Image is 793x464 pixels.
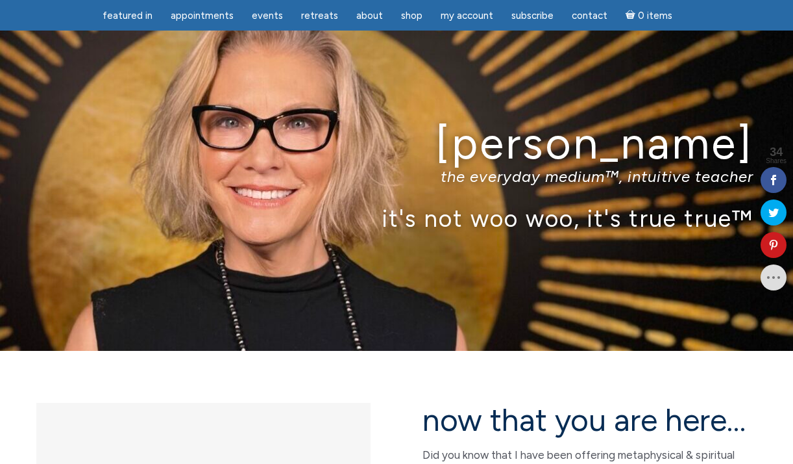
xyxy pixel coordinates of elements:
[163,3,241,29] a: Appointments
[348,3,391,29] a: About
[564,3,615,29] a: Contact
[441,10,493,21] span: My Account
[252,10,283,21] span: Events
[626,10,638,21] i: Cart
[422,403,757,437] h2: now that you are here…
[618,2,680,29] a: Cart0 items
[433,3,501,29] a: My Account
[171,10,234,21] span: Appointments
[95,3,160,29] a: featured in
[40,119,753,168] h1: [PERSON_NAME]
[766,158,787,164] span: Shares
[103,10,152,21] span: featured in
[572,10,607,21] span: Contact
[293,3,346,29] a: Retreats
[766,146,787,158] span: 34
[638,11,672,21] span: 0 items
[301,10,338,21] span: Retreats
[504,3,561,29] a: Subscribe
[40,204,753,232] p: it's not woo woo, it's true true™
[356,10,383,21] span: About
[393,3,430,29] a: Shop
[40,167,753,186] p: the everyday medium™, intuitive teacher
[401,10,422,21] span: Shop
[511,10,554,21] span: Subscribe
[244,3,291,29] a: Events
